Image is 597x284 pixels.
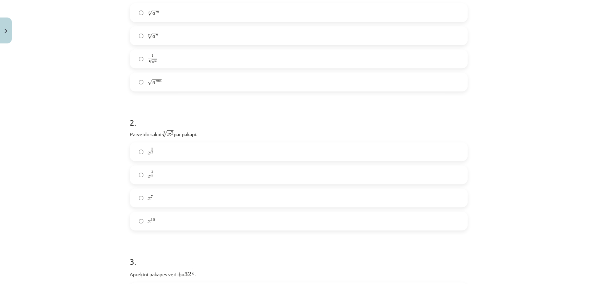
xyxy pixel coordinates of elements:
[151,175,153,177] span: 5
[130,244,468,266] h1: 3 .
[192,269,194,271] span: 1
[130,268,468,278] p: Aprēķini pakāpes vērtību .
[151,171,153,173] span: 2
[167,133,171,137] span: x
[156,34,158,36] span: n
[159,81,162,83] span: n
[152,12,156,15] span: a
[151,195,153,199] span: 7
[148,33,152,39] span: √
[148,197,151,200] span: x
[162,130,167,138] span: √
[130,105,468,127] h1: 2 .
[151,148,153,150] span: 5
[152,61,154,63] span: a
[184,272,191,277] span: 32
[5,29,7,33] img: icon-close-lesson-0947bae3869378f0d4975bcd49f059093ad1ed9edebbc8119c70593378902aed.svg
[151,54,154,57] span: 1
[130,129,468,138] p: Pārveido sakni par pakāpi.
[148,10,152,16] span: √
[151,152,153,154] span: 2
[152,35,156,38] span: a
[152,81,156,84] span: a
[149,60,152,64] span: √
[156,11,159,13] span: m
[148,79,152,85] span: √
[154,61,157,62] span: m
[151,219,155,222] span: 10
[192,273,194,276] span: 5
[156,81,159,83] span: m
[148,175,151,178] span: x
[148,220,151,223] span: x
[171,131,173,135] span: 2
[148,152,151,155] span: x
